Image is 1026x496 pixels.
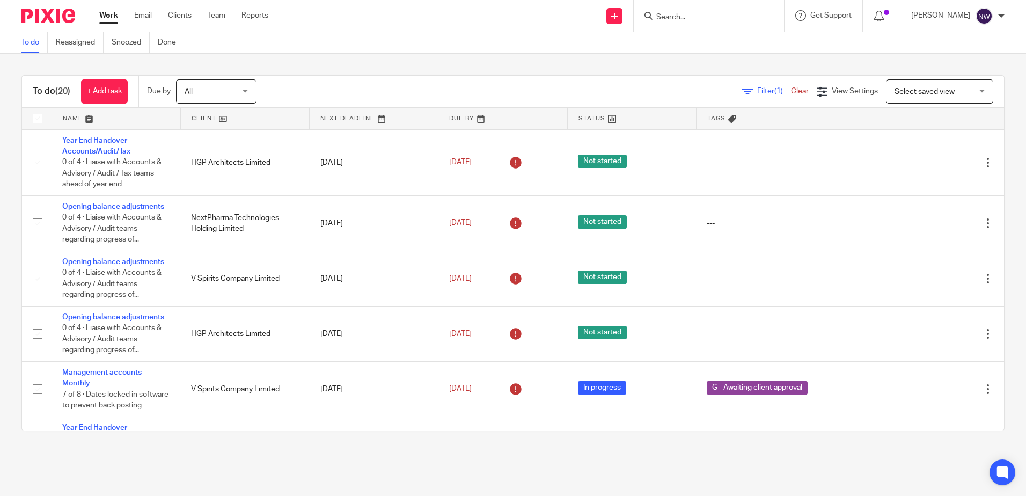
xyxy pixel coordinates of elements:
input: Search [655,13,752,23]
span: [DATE] [449,385,472,393]
span: Not started [578,155,627,168]
p: [PERSON_NAME] [911,10,970,21]
a: Team [208,10,225,21]
span: 0 of 4 · Liaise with Accounts & Advisory / Audit teams regarding progress of... [62,325,162,354]
span: In progress [578,381,626,395]
span: 0 of 4 · Liaise with Accounts & Advisory / Audit teams regarding progress of... [62,269,162,298]
td: NextPharma Technologies Holding Limited [180,195,309,251]
span: View Settings [832,87,878,95]
td: V Spirits Company Limited [180,362,309,417]
span: [DATE] [449,220,472,227]
a: To do [21,32,48,53]
a: Reassigned [56,32,104,53]
a: Clear [791,87,809,95]
span: Not started [578,271,627,284]
img: Pixie [21,9,75,23]
span: Not started [578,215,627,229]
td: [DATE] [310,306,438,361]
span: [DATE] [449,158,472,166]
td: [DATE] [310,251,438,306]
img: svg%3E [976,8,993,25]
a: Management accounts - Monthly [62,369,146,387]
td: [DATE] [310,417,438,483]
span: G - Awaiting client approval [707,381,808,395]
a: Snoozed [112,32,150,53]
h1: To do [33,86,70,97]
a: Year End Handover - Accounts/Audit/Tax [62,137,131,155]
a: Opening balance adjustments [62,203,164,210]
a: Reports [241,10,268,21]
div: --- [707,329,864,339]
a: Clients [168,10,192,21]
span: 0 of 4 · Liaise with Accounts & Advisory / Audit / Tax teams ahead of year end [62,158,162,188]
a: + Add task [81,79,128,104]
a: Work [99,10,118,21]
div: --- [707,273,864,284]
span: [DATE] [449,275,472,282]
span: Filter [757,87,791,95]
span: 7 of 8 · Dates locked in software to prevent back posting [62,391,168,410]
td: [DATE] [310,129,438,195]
span: Tags [707,115,725,121]
a: Email [134,10,152,21]
span: (20) [55,87,70,96]
span: All [185,88,193,96]
td: [DATE] [310,195,438,251]
p: Due by [147,86,171,97]
a: Opening balance adjustments [62,313,164,321]
div: --- [707,157,864,168]
div: --- [707,218,864,229]
td: HGP Architects Limited [180,129,309,195]
td: GUIDED ULTRASONICS LIMITED [180,417,309,483]
span: (1) [774,87,783,95]
span: Not started [578,326,627,339]
span: [DATE] [449,330,472,338]
span: Select saved view [895,88,955,96]
a: Done [158,32,184,53]
a: Year End Handover - Accounts/Audit/Tax [62,424,131,442]
td: V Spirits Company Limited [180,251,309,306]
span: Get Support [810,12,852,19]
td: HGP Architects Limited [180,306,309,361]
td: [DATE] [310,362,438,417]
a: Opening balance adjustments [62,258,164,266]
span: 0 of 4 · Liaise with Accounts & Advisory / Audit teams regarding progress of... [62,214,162,243]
